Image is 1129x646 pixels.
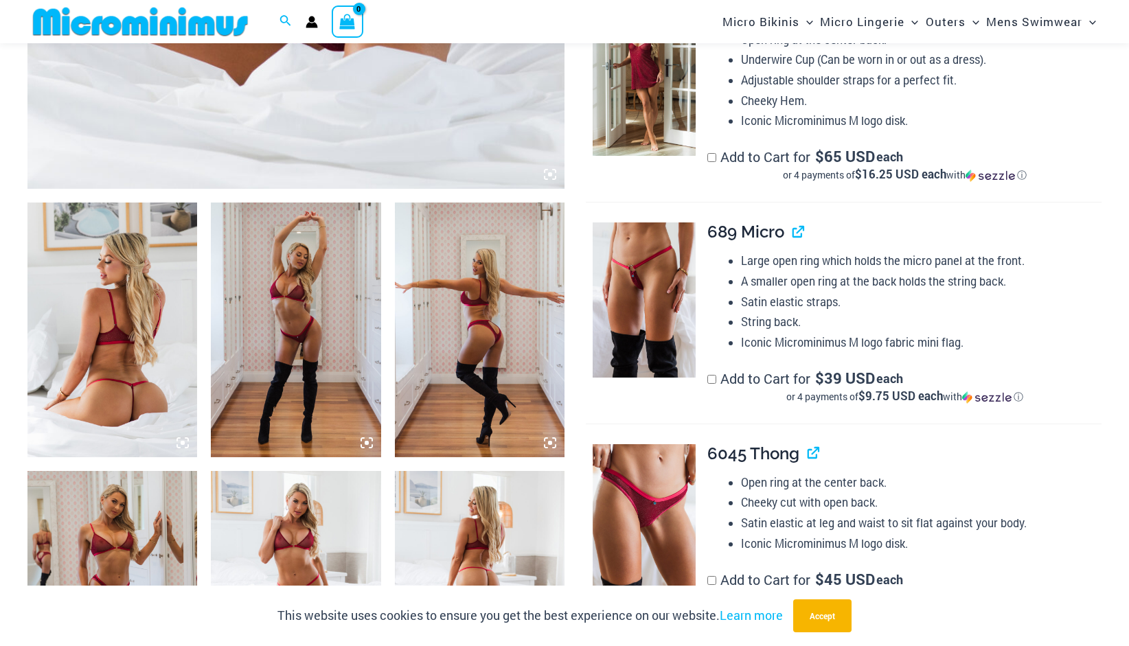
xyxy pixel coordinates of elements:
[926,4,966,39] span: Outers
[707,390,1102,404] div: or 4 payments of$9.75 USD eachwithSezzle Click to learn more about Sezzle
[211,203,380,457] img: Guilty Pleasures Red 1045 Bra 6045 Thong
[707,148,1102,182] label: Add to Cart for
[741,271,1102,292] li: A smaller open ring at the back holds the string back.
[707,369,1102,404] label: Add to Cart for
[27,6,253,37] img: MM SHOP LOGO FLAT
[815,569,824,589] span: $
[707,570,1102,605] label: Add to Cart for
[593,444,696,599] img: Guilty Pleasures Red 6045 Thong
[741,492,1102,513] li: Cheeky cut with open back.
[722,4,799,39] span: Micro Bikinis
[815,146,824,166] span: $
[27,203,197,457] img: Guilty Pleasures Red 1045 Bra 689 Micro
[858,388,943,404] span: $9.75 USD each
[966,4,979,39] span: Menu Toggle
[707,443,799,463] span: 6045 Thong
[593,1,696,156] img: Guilty Pleasures Red 1260 Slip
[741,251,1102,271] li: Large open ring which holds the micro panel at the front.
[855,166,946,182] span: $16.25 USD each
[707,222,784,242] span: 689 Micro
[741,533,1102,554] li: Iconic Microminimus M logo disk.
[820,4,904,39] span: Micro Lingerie
[876,573,903,586] span: each
[741,70,1102,91] li: Adjustable shoulder straps for a perfect fit.
[815,573,875,586] span: 45 USD
[717,2,1102,41] nav: Site Navigation
[741,49,1102,70] li: Underwire Cup (Can be worn in or out as a dress).
[741,111,1102,131] li: Iconic Microminimus M logo disk.
[799,4,813,39] span: Menu Toggle
[707,375,716,384] input: Add to Cart for$39 USD eachor 4 payments of$9.75 USD eachwithSezzle Click to learn more about Sezzle
[815,371,875,385] span: 39 USD
[876,371,903,385] span: each
[741,91,1102,111] li: Cheeky Hem.
[741,472,1102,493] li: Open ring at the center back.
[1082,4,1096,39] span: Menu Toggle
[922,4,983,39] a: OutersMenu ToggleMenu Toggle
[720,607,783,623] a: Learn more
[707,576,716,585] input: Add to Cart for$45 USD eachor 4 payments of$11.25 USD eachwithSezzle Click to learn more about Se...
[707,153,716,162] input: Add to Cart for$65 USD eachor 4 payments of$16.25 USD eachwithSezzle Click to learn more about Se...
[904,4,918,39] span: Menu Toggle
[815,150,875,163] span: 65 USD
[277,605,783,626] p: This website uses cookies to ensure you get the best experience on our website.
[719,4,817,39] a: Micro BikinisMenu ToggleMenu Toggle
[306,16,318,28] a: Account icon link
[332,5,363,37] a: View Shopping Cart, empty
[983,4,1099,39] a: Mens SwimwearMenu ToggleMenu Toggle
[876,150,903,163] span: each
[986,4,1082,39] span: Mens Swimwear
[741,332,1102,353] li: Iconic Microminimus M logo fabric mini flag.
[741,513,1102,533] li: Satin elastic at leg and waist to sit flat against your body.
[817,4,922,39] a: Micro LingerieMenu ToggleMenu Toggle
[793,599,852,632] button: Accept
[966,170,1015,182] img: Sezzle
[280,13,292,31] a: Search icon link
[815,368,824,388] span: $
[707,168,1102,182] div: or 4 payments of with
[395,203,564,457] img: Guilty Pleasures Red 1045 Bra 6045 Thong
[741,312,1102,332] li: String back.
[741,292,1102,312] li: Satin elastic straps.
[707,168,1102,182] div: or 4 payments of$16.25 USD eachwithSezzle Click to learn more about Sezzle
[593,222,696,377] img: Guilty Pleasures Red 689 Micro
[707,390,1102,404] div: or 4 payments of with
[962,391,1012,404] img: Sezzle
